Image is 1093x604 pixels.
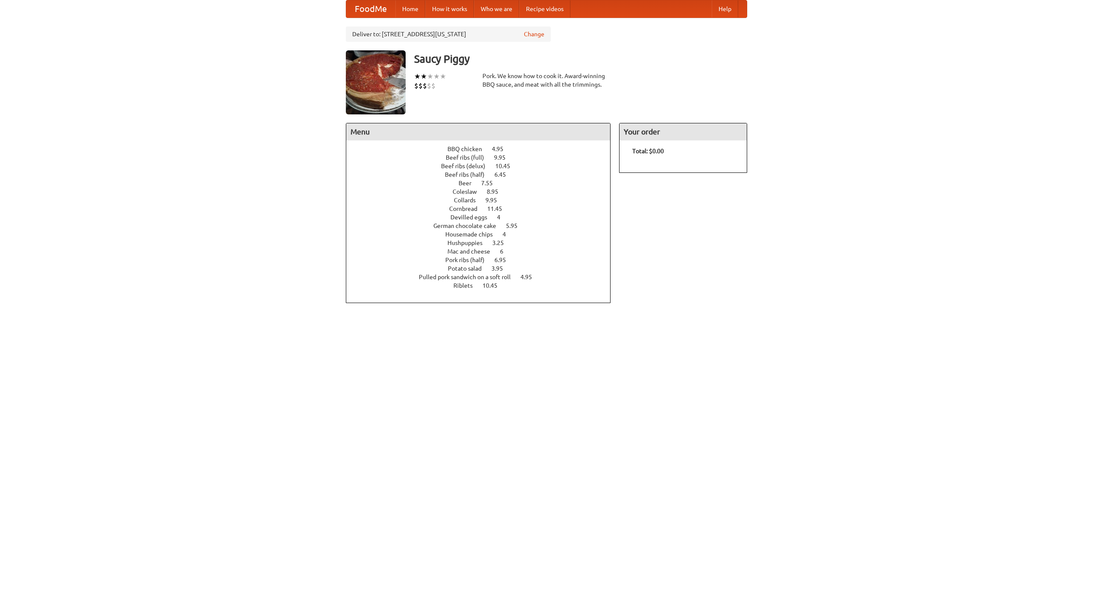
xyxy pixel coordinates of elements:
span: 8.95 [487,188,507,195]
a: BBQ chicken 4.95 [447,146,519,152]
li: $ [431,81,435,90]
span: 4 [497,214,509,221]
li: ★ [433,72,440,81]
a: Who we are [474,0,519,18]
a: Coleslaw 8.95 [453,188,514,195]
a: Cornbread 11.45 [449,205,518,212]
span: 4 [503,231,514,238]
a: Home [395,0,425,18]
span: Beer [459,180,480,187]
span: Hushpuppies [447,239,491,246]
span: 6 [500,248,512,255]
a: Beer 7.55 [459,180,509,187]
a: Housemade chips 4 [445,231,522,238]
a: Devilled eggs 4 [450,214,516,221]
span: Beef ribs (full) [446,154,493,161]
a: How it works [425,0,474,18]
a: German chocolate cake 5.95 [433,222,533,229]
span: Devilled eggs [450,214,496,221]
a: Pulled pork sandwich on a soft roll 4.95 [419,274,548,280]
h3: Saucy Piggy [414,50,747,67]
a: Riblets 10.45 [453,282,513,289]
span: German chocolate cake [433,222,505,229]
span: 4.95 [520,274,541,280]
span: 6.95 [494,257,514,263]
span: 7.55 [481,180,501,187]
a: Recipe videos [519,0,570,18]
a: Beef ribs (half) 6.45 [445,171,522,178]
img: angular.jpg [346,50,406,114]
a: Hushpuppies 3.25 [447,239,520,246]
li: $ [423,81,427,90]
span: Coleslaw [453,188,485,195]
b: Total: $0.00 [632,148,664,155]
span: 10.45 [495,163,519,169]
a: Change [524,30,544,38]
li: ★ [427,72,433,81]
span: Pulled pork sandwich on a soft roll [419,274,519,280]
span: Collards [454,197,484,204]
li: ★ [414,72,421,81]
span: 6.45 [494,171,514,178]
li: $ [427,81,431,90]
a: Mac and cheese 6 [447,248,519,255]
span: 3.95 [491,265,511,272]
a: FoodMe [346,0,395,18]
span: 4.95 [492,146,512,152]
h4: Your order [620,123,747,140]
div: Pork. We know how to cook it. Award-winning BBQ sauce, and meat with all the trimmings. [482,72,611,89]
span: 5.95 [506,222,526,229]
span: BBQ chicken [447,146,491,152]
a: Potato salad 3.95 [448,265,519,272]
span: 9.95 [485,197,506,204]
span: Beef ribs (delux) [441,163,494,169]
a: Collards 9.95 [454,197,513,204]
li: $ [414,81,418,90]
a: Help [712,0,738,18]
span: 9.95 [494,154,514,161]
span: Riblets [453,282,481,289]
li: $ [418,81,423,90]
span: Housemade chips [445,231,501,238]
a: Beef ribs (delux) 10.45 [441,163,526,169]
div: Deliver to: [STREET_ADDRESS][US_STATE] [346,26,551,42]
a: Pork ribs (half) 6.95 [445,257,522,263]
li: ★ [421,72,427,81]
span: 11.45 [487,205,511,212]
li: ★ [440,72,446,81]
span: 10.45 [482,282,506,289]
span: Mac and cheese [447,248,499,255]
span: Beef ribs (half) [445,171,493,178]
span: Pork ribs (half) [445,257,493,263]
h4: Menu [346,123,610,140]
span: 3.25 [492,239,512,246]
span: Cornbread [449,205,486,212]
span: Potato salad [448,265,490,272]
a: Beef ribs (full) 9.95 [446,154,521,161]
